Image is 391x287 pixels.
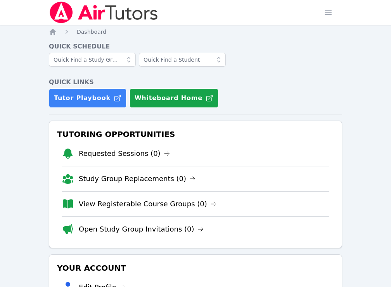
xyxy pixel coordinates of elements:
[79,148,170,159] a: Requested Sessions (0)
[139,53,226,67] input: Quick Find a Student
[55,261,336,275] h3: Your Account
[79,199,216,209] a: View Registerable Course Groups (0)
[79,224,204,235] a: Open Study Group Invitations (0)
[49,42,342,51] h4: Quick Schedule
[49,53,136,67] input: Quick Find a Study Group
[49,2,159,23] img: Air Tutors
[77,28,106,36] a: Dashboard
[49,88,126,108] a: Tutor Playbook
[130,88,218,108] button: Whiteboard Home
[49,78,342,87] h4: Quick Links
[49,28,342,36] nav: Breadcrumb
[77,29,106,35] span: Dashboard
[79,173,195,184] a: Study Group Replacements (0)
[55,127,336,141] h3: Tutoring Opportunities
